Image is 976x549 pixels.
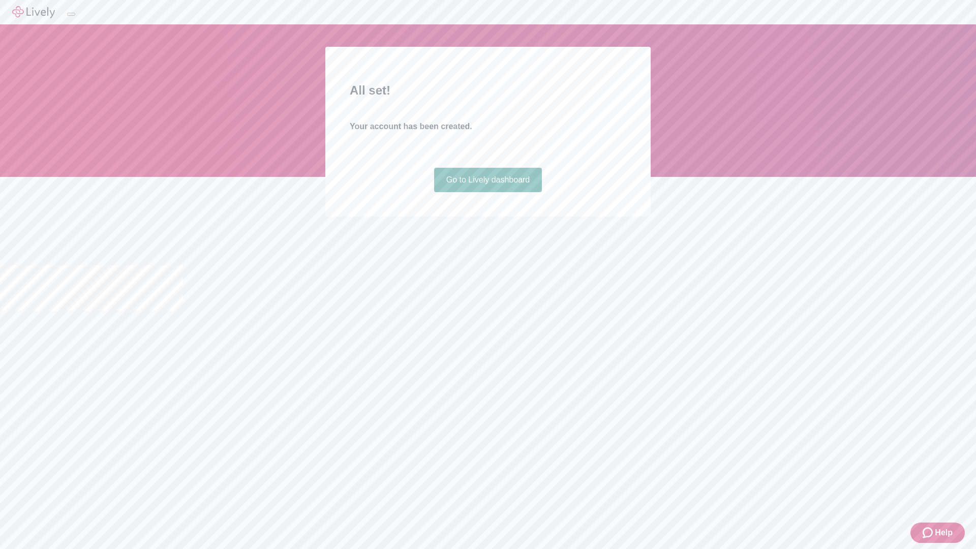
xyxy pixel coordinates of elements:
[67,13,75,16] button: Log out
[350,81,626,100] h2: All set!
[350,120,626,133] h4: Your account has been created.
[923,527,935,539] svg: Zendesk support icon
[910,523,965,543] button: Zendesk support iconHelp
[434,168,542,192] a: Go to Lively dashboard
[12,6,55,18] img: Lively
[935,527,953,539] span: Help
